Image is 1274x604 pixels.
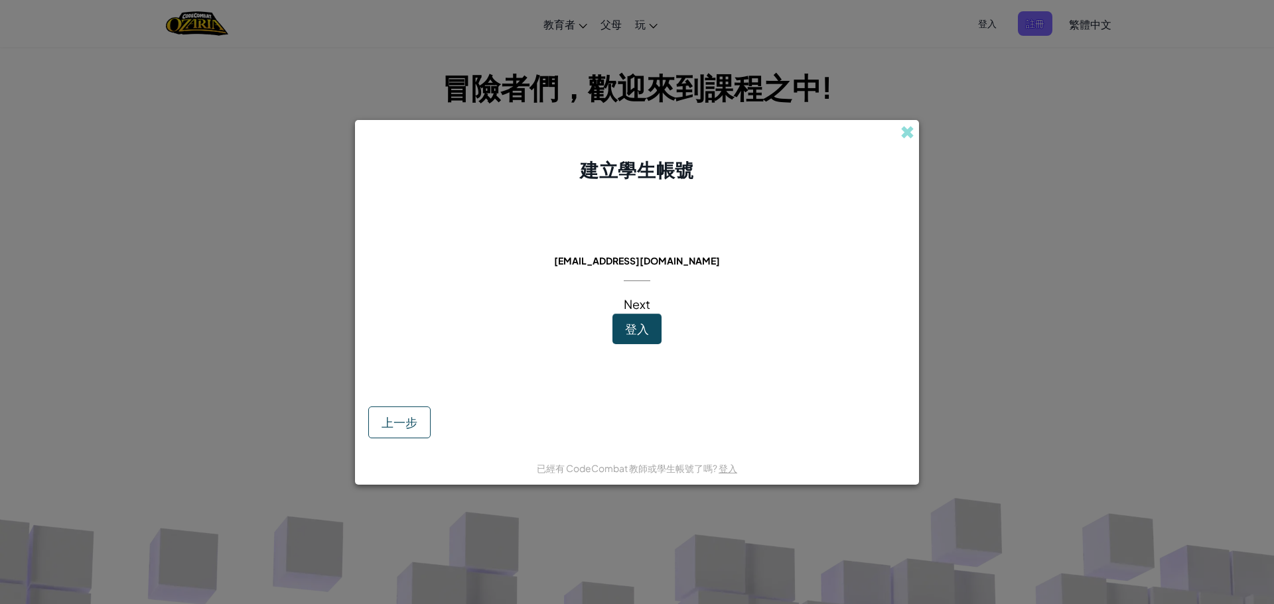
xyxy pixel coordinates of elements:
[368,406,431,438] button: 上一步
[554,255,720,267] span: [EMAIL_ADDRESS][DOMAIN_NAME]
[551,236,723,251] span: 此email帳號已經被使用過了：
[537,462,719,474] span: 已經有 CodeCombat 教師或學生帳號了嗎?
[382,414,417,430] span: 上一步
[625,321,649,336] span: 登入
[612,314,662,344] button: 登入
[719,462,737,474] a: 登入
[580,158,693,181] span: 建立學生帳號
[624,296,650,312] span: Next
